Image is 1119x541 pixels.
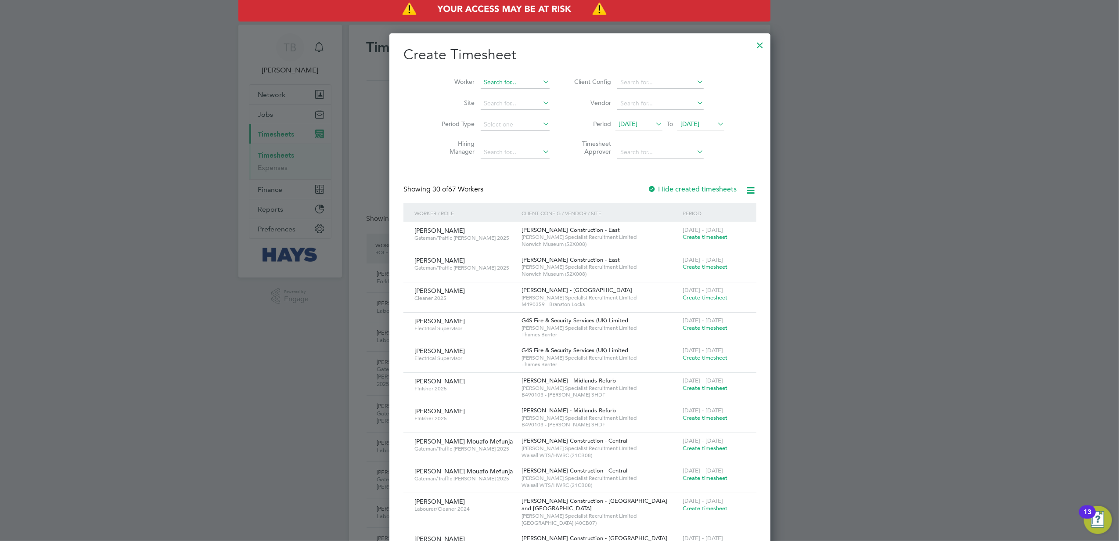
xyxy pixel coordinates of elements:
[683,286,723,294] span: [DATE] - [DATE]
[414,264,515,271] span: Gateman/Traffic [PERSON_NAME] 2025
[414,467,513,475] span: [PERSON_NAME] Mouafo Mefunja
[683,437,723,444] span: [DATE] - [DATE]
[414,415,515,422] span: Finisher 2025
[522,437,627,444] span: [PERSON_NAME] Construction - Central
[683,467,723,474] span: [DATE] - [DATE]
[683,474,727,482] span: Create timesheet
[414,287,465,295] span: [PERSON_NAME]
[522,391,678,398] span: B490103 - [PERSON_NAME] SHDF
[414,347,465,355] span: [PERSON_NAME]
[1083,512,1091,523] div: 13
[683,414,727,422] span: Create timesheet
[414,355,515,362] span: Electrical Supervisor
[664,118,676,130] span: To
[522,482,678,489] span: Walsall WTS/HWRC (21CB08)
[683,346,723,354] span: [DATE] - [DATE]
[522,331,678,338] span: Thames Barrier
[522,325,678,332] span: [PERSON_NAME] Specialist Recruitment Limited
[414,325,515,332] span: Electrical Supervisor
[683,294,727,301] span: Create timesheet
[617,146,704,159] input: Search for...
[572,140,611,155] label: Timesheet Approver
[522,377,616,384] span: [PERSON_NAME] - Midlands Refurb
[683,233,727,241] span: Create timesheet
[522,512,678,519] span: [PERSON_NAME] Specialist Recruitment Limited
[683,226,723,234] span: [DATE] - [DATE]
[435,120,475,128] label: Period Type
[522,475,678,482] span: [PERSON_NAME] Specialist Recruitment Limited
[435,78,475,86] label: Worker
[522,445,678,452] span: [PERSON_NAME] Specialist Recruitment Limited
[414,445,515,452] span: Gateman/Traffic [PERSON_NAME] 2025
[522,294,678,301] span: [PERSON_NAME] Specialist Recruitment Limited
[481,119,550,131] input: Select one
[522,415,678,422] span: [PERSON_NAME] Specialist Recruitment Limited
[522,519,678,527] span: [GEOGRAPHIC_DATA] (40CB07)
[522,263,678,270] span: [PERSON_NAME] Specialist Recruitment Limited
[414,437,513,445] span: [PERSON_NAME] Mouafo Mefunja
[522,317,628,324] span: G4S Fire & Security Services (UK) Limited
[683,256,723,263] span: [DATE] - [DATE]
[572,78,611,86] label: Client Config
[683,317,723,324] span: [DATE] - [DATE]
[522,452,678,459] span: Walsall WTS/HWRC (21CB08)
[522,256,620,263] span: [PERSON_NAME] Construction - East
[522,354,678,361] span: [PERSON_NAME] Specialist Recruitment Limited
[414,475,515,482] span: Gateman/Traffic [PERSON_NAME] 2025
[432,185,448,194] span: 30 of
[414,385,515,392] span: Finisher 2025
[680,120,699,128] span: [DATE]
[522,361,678,368] span: Thames Barrier
[519,203,680,223] div: Client Config / Vendor / Site
[522,226,620,234] span: [PERSON_NAME] Construction - East
[414,407,465,415] span: [PERSON_NAME]
[683,444,727,452] span: Create timesheet
[414,256,465,264] span: [PERSON_NAME]
[522,421,678,428] span: B490103 - [PERSON_NAME] SHDF
[683,497,723,505] span: [DATE] - [DATE]
[1084,506,1112,534] button: Open Resource Center, 13 new notifications
[403,185,485,194] div: Showing
[617,97,704,110] input: Search for...
[432,185,483,194] span: 67 Workers
[683,324,727,332] span: Create timesheet
[572,99,611,107] label: Vendor
[522,301,678,308] span: M490359 - Branston Locks
[683,377,723,384] span: [DATE] - [DATE]
[435,99,475,107] label: Site
[481,97,550,110] input: Search for...
[522,286,632,294] span: [PERSON_NAME] - [GEOGRAPHIC_DATA]
[683,505,727,512] span: Create timesheet
[414,295,515,302] span: Cleaner 2025
[683,354,727,361] span: Create timesheet
[414,227,465,234] span: [PERSON_NAME]
[683,407,723,414] span: [DATE] - [DATE]
[522,241,678,248] span: Norwich Museum (52X008)
[522,467,627,474] span: [PERSON_NAME] Construction - Central
[572,120,611,128] label: Period
[522,270,678,278] span: Norwich Museum (52X008)
[619,120,637,128] span: [DATE]
[414,317,465,325] span: [PERSON_NAME]
[522,234,678,241] span: [PERSON_NAME] Specialist Recruitment Limited
[617,76,704,89] input: Search for...
[412,203,519,223] div: Worker / Role
[481,146,550,159] input: Search for...
[522,346,628,354] span: G4S Fire & Security Services (UK) Limited
[522,497,667,512] span: [PERSON_NAME] Construction - [GEOGRAPHIC_DATA] and [GEOGRAPHIC_DATA]
[481,76,550,89] input: Search for...
[648,185,737,194] label: Hide created timesheets
[522,385,678,392] span: [PERSON_NAME] Specialist Recruitment Limited
[414,505,515,512] span: Labourer/Cleaner 2024
[414,377,465,385] span: [PERSON_NAME]
[435,140,475,155] label: Hiring Manager
[683,384,727,392] span: Create timesheet
[403,46,756,64] h2: Create Timesheet
[683,263,727,270] span: Create timesheet
[680,203,748,223] div: Period
[522,407,616,414] span: [PERSON_NAME] - Midlands Refurb
[414,234,515,242] span: Gateman/Traffic [PERSON_NAME] 2025
[414,498,465,505] span: [PERSON_NAME]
